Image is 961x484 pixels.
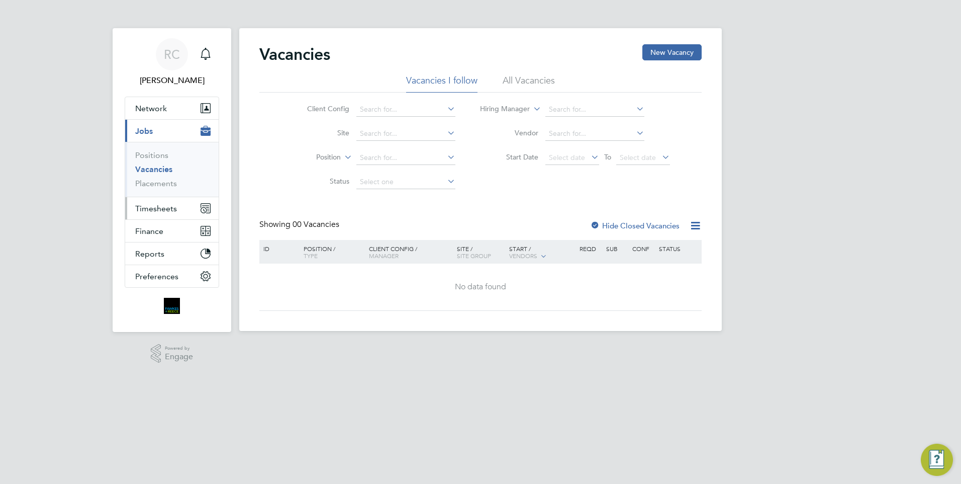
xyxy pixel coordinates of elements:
[261,240,296,257] div: ID
[135,249,164,259] span: Reports
[125,243,219,265] button: Reports
[125,38,219,87] a: RC[PERSON_NAME]
[921,444,953,476] button: Engage Resource Center
[630,240,656,257] div: Conf
[113,28,231,332] nav: Main navigation
[480,128,538,137] label: Vendor
[293,219,339,229] span: 00 Vacancies
[366,240,454,264] div: Client Config /
[125,298,219,314] a: Go to home page
[356,175,455,189] input: Select one
[356,103,455,117] input: Search for...
[125,265,219,287] button: Preferences
[135,272,178,281] span: Preferences
[545,103,644,117] input: Search for...
[259,44,330,64] h2: Vacancies
[406,74,477,93] li: Vacancies I follow
[125,142,219,197] div: Jobs
[507,240,577,265] div: Start /
[656,240,700,257] div: Status
[601,150,614,164] span: To
[620,153,656,162] span: Select date
[125,220,219,242] button: Finance
[549,153,585,162] span: Select date
[590,221,680,230] label: Hide Closed Vacancies
[164,298,180,314] img: bromak-logo-retina.png
[125,120,219,142] button: Jobs
[135,226,163,236] span: Finance
[259,219,341,230] div: Showing
[503,74,555,93] li: All Vacancies
[509,252,537,260] span: Vendors
[125,97,219,119] button: Network
[356,151,455,165] input: Search for...
[135,104,167,113] span: Network
[165,353,193,361] span: Engage
[292,177,349,186] label: Status
[480,152,538,162] label: Start Date
[369,252,399,260] span: Manager
[151,344,194,363] a: Powered byEngage
[135,126,153,136] span: Jobs
[135,204,177,213] span: Timesheets
[125,74,219,87] span: Robyn Clarke
[296,240,366,264] div: Position /
[577,240,603,257] div: Reqd
[454,240,507,264] div: Site /
[545,127,644,141] input: Search for...
[283,152,341,163] label: Position
[457,252,491,260] span: Site Group
[642,44,702,60] button: New Vacancy
[135,150,168,160] a: Positions
[292,104,349,113] label: Client Config
[356,127,455,141] input: Search for...
[292,128,349,137] label: Site
[604,240,630,257] div: Sub
[164,48,180,61] span: RC
[261,282,700,292] div: No data found
[165,344,193,353] span: Powered by
[472,104,530,114] label: Hiring Manager
[135,179,177,188] a: Placements
[135,165,172,174] a: Vacancies
[125,197,219,219] button: Timesheets
[304,252,318,260] span: Type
